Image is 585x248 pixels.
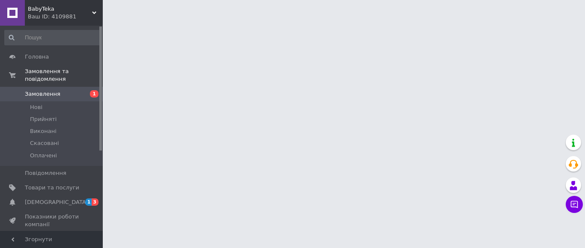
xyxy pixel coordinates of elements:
[25,184,79,192] span: Товари та послуги
[28,5,92,13] span: BabyTeka
[90,90,98,97] span: 1
[25,90,60,98] span: Замовлення
[28,13,103,21] div: Ваш ID: 4109881
[25,213,79,228] span: Показники роботи компанії
[25,169,66,177] span: Повідомлення
[25,198,88,206] span: [DEMOGRAPHIC_DATA]
[566,196,583,213] button: Чат з покупцем
[25,68,103,83] span: Замовлення та повідомлення
[25,53,49,61] span: Головна
[4,30,101,45] input: Пошук
[30,103,42,111] span: Нові
[30,152,57,159] span: Оплачені
[30,139,59,147] span: Скасовані
[92,198,98,206] span: 3
[30,115,57,123] span: Прийняті
[30,127,57,135] span: Виконані
[85,198,92,206] span: 1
